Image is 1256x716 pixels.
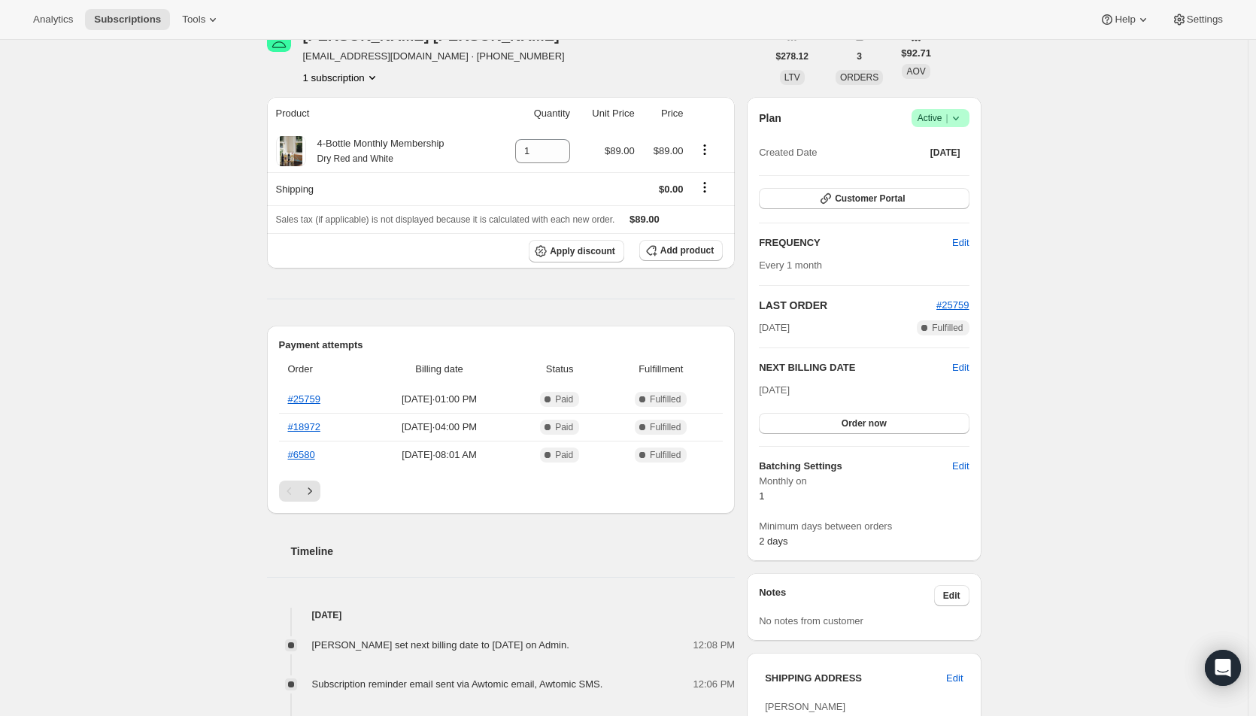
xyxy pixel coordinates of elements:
[312,678,603,690] span: Subscription reminder email sent via Awtomic email, Awtomic SMS.
[1091,9,1159,30] button: Help
[943,590,960,602] span: Edit
[555,449,573,461] span: Paid
[288,393,320,405] a: #25759
[659,184,684,195] span: $0.00
[639,240,723,261] button: Add product
[182,14,205,26] span: Tools
[650,421,681,433] span: Fulfilled
[367,420,511,435] span: [DATE] · 04:00 PM
[605,145,635,156] span: $89.00
[936,299,969,311] a: #25759
[529,240,624,262] button: Apply discount
[840,72,878,83] span: ORDERS
[759,111,781,126] h2: Plan
[279,353,363,386] th: Order
[267,608,736,623] h4: [DATE]
[759,535,787,547] span: 2 days
[759,490,764,502] span: 1
[848,46,871,67] button: 3
[759,235,952,250] h2: FREQUENCY
[650,449,681,461] span: Fulfilled
[303,49,578,64] span: [EMAIL_ADDRESS][DOMAIN_NAME] · [PHONE_NUMBER]
[367,392,511,407] span: [DATE] · 01:00 PM
[901,46,931,61] span: $92.71
[693,677,736,692] span: 12:06 PM
[759,259,822,271] span: Every 1 month
[303,28,578,43] div: [PERSON_NAME] [PERSON_NAME]
[943,231,978,255] button: Edit
[1115,14,1135,26] span: Help
[693,141,717,158] button: Product actions
[650,393,681,405] span: Fulfilled
[945,112,948,124] span: |
[267,172,495,205] th: Shipping
[776,50,809,62] span: $278.12
[936,298,969,313] button: #25759
[288,421,320,432] a: #18972
[173,9,229,30] button: Tools
[759,298,936,313] h2: LAST ORDER
[291,544,736,559] h2: Timeline
[934,585,969,606] button: Edit
[575,97,639,130] th: Unit Price
[306,136,444,166] div: 4-Bottle Monthly Membership
[759,459,952,474] h6: Batching Settings
[930,147,960,159] span: [DATE]
[759,615,863,626] span: No notes from customer
[921,142,969,163] button: [DATE]
[765,671,946,686] h3: SHIPPING ADDRESS
[33,14,73,26] span: Analytics
[550,245,615,257] span: Apply discount
[555,393,573,405] span: Paid
[906,66,925,77] span: AOV
[759,384,790,396] span: [DATE]
[276,214,615,225] span: Sales tax (if applicable) is not displayed because it is calculated with each new order.
[267,28,291,52] span: Lorelie Mahanay
[639,97,688,130] th: Price
[759,474,969,489] span: Monthly on
[759,585,934,606] h3: Notes
[835,193,905,205] span: Customer Portal
[24,9,82,30] button: Analytics
[312,639,569,651] span: [PERSON_NAME] set next billing date to [DATE] on Admin.
[317,153,393,164] small: Dry Red and White
[94,14,161,26] span: Subscriptions
[495,97,575,130] th: Quantity
[857,50,862,62] span: 3
[279,338,724,353] h2: Payment attempts
[299,481,320,502] button: Next
[952,235,969,250] span: Edit
[759,413,969,434] button: Order now
[555,421,573,433] span: Paid
[932,322,963,334] span: Fulfilled
[767,46,818,67] button: $278.12
[759,145,817,160] span: Created Date
[367,362,511,377] span: Billing date
[952,459,969,474] span: Edit
[1205,650,1241,686] div: Open Intercom Messenger
[1163,9,1232,30] button: Settings
[759,519,969,534] span: Minimum days between orders
[937,666,972,690] button: Edit
[630,214,660,225] span: $89.00
[267,97,495,130] th: Product
[85,9,170,30] button: Subscriptions
[693,638,736,653] span: 12:08 PM
[1187,14,1223,26] span: Settings
[279,481,724,502] nav: Pagination
[660,244,714,256] span: Add product
[952,360,969,375] button: Edit
[367,447,511,463] span: [DATE] · 08:01 AM
[842,417,887,429] span: Order now
[654,145,684,156] span: $89.00
[759,188,969,209] button: Customer Portal
[303,70,380,85] button: Product actions
[608,362,714,377] span: Fulfillment
[759,320,790,335] span: [DATE]
[759,360,952,375] h2: NEXT BILLING DATE
[784,72,800,83] span: LTV
[288,449,315,460] a: #6580
[943,454,978,478] button: Edit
